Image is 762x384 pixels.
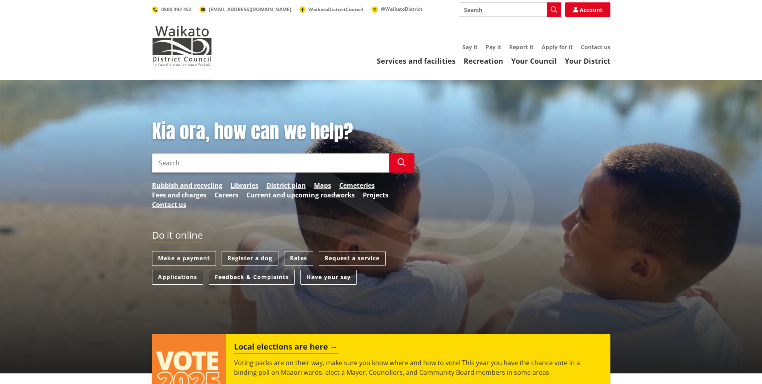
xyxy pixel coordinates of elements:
[314,181,331,190] a: Maps
[511,56,557,66] a: Your Council
[234,342,338,354] h2: Local elections are here
[462,43,478,51] a: Say it
[222,251,278,266] a: Register a dog
[581,43,610,51] a: Contact us
[319,251,386,266] a: Request a service
[161,6,192,13] span: 0800 492 452
[381,6,422,12] span: @WaikatoDistrict
[152,229,203,243] h2: Do it online
[372,6,422,12] a: @WaikatoDistrict
[152,190,206,200] a: Fees and charges
[565,2,610,17] a: Account
[308,6,364,13] span: WaikatoDistrictCouncil
[152,6,192,13] a: 0800 492 452
[209,270,295,285] a: Feedback & Complaints
[459,2,561,17] input: Search input
[214,190,238,200] a: Careers
[200,6,291,13] a: [EMAIL_ADDRESS][DOMAIN_NAME]
[509,43,534,51] a: Report it
[152,270,203,285] a: Applications
[377,56,456,66] a: Services and facilities
[209,6,291,13] span: [EMAIL_ADDRESS][DOMAIN_NAME]
[152,251,216,266] a: Make a payment
[152,120,414,143] h1: Kia ora, how can we help?
[300,270,357,285] a: Have your say
[339,181,375,190] a: Cemeteries
[246,190,355,200] a: Current and upcoming roadworks
[152,153,389,173] input: Search input
[565,56,610,66] a: Your District
[464,56,503,66] a: Recreation
[542,43,573,51] a: Apply for it
[152,200,186,209] a: Contact us
[152,26,212,66] img: Waikato District Council - Te Kaunihera aa Takiwaa o Waikato
[299,6,364,13] a: WaikatoDistrictCouncil
[284,251,313,266] a: Rates
[486,43,501,51] a: Pay it
[234,358,602,377] p: Voting packs are on their way, make sure you know where and how to vote! This year you have the c...
[266,181,306,190] a: District plan
[152,181,222,190] a: Rubbish and recycling
[363,190,388,200] a: Projects
[230,181,258,190] a: Libraries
